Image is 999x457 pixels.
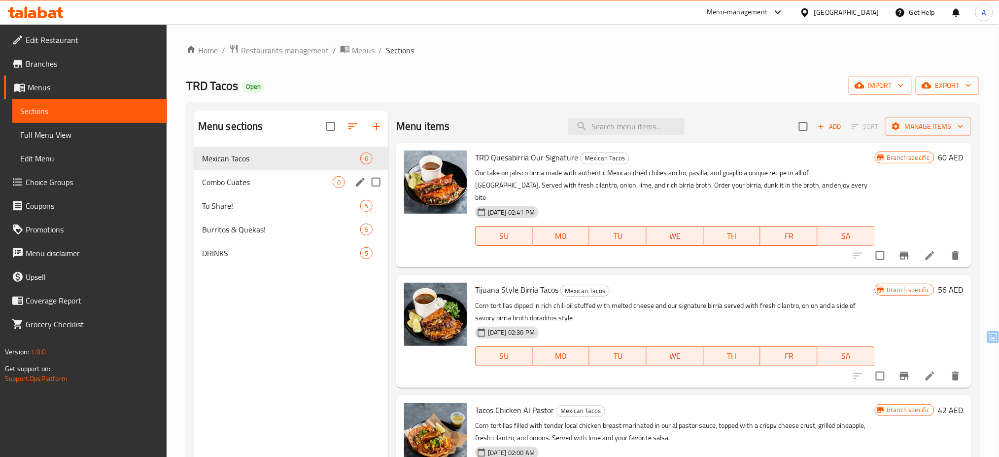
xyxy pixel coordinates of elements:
span: [DATE] 02:41 PM [484,208,539,217]
h6: 42 AED [938,403,964,417]
nav: Menu sections [194,143,388,269]
a: Edit Menu [12,147,167,170]
a: Promotions [4,218,167,241]
span: Grocery Checklist [26,318,159,330]
img: TRD Quesabirria Our Signature [404,151,467,214]
span: Version: [5,345,29,358]
div: DRINKS [202,247,360,259]
button: TU [589,226,647,246]
span: Menus [28,81,159,93]
span: Coverage Report [26,295,159,306]
div: items [360,152,373,164]
div: DRINKS5 [194,241,388,265]
span: TH [708,229,757,243]
a: Home [186,44,218,56]
span: [DATE] 02:36 PM [484,328,539,337]
a: Menus [340,44,375,57]
span: FR [764,349,814,363]
span: Branch specific [883,405,934,415]
a: Restaurants management [229,44,329,57]
span: Select to update [870,366,891,386]
button: SU [475,346,533,366]
a: Sections [12,99,167,123]
button: SU [475,226,533,246]
span: Add item [814,119,845,134]
button: edit [353,175,368,190]
span: 6 [361,154,372,163]
span: SU [480,229,529,243]
div: items [360,200,373,212]
a: Choice Groups [4,170,167,194]
div: Mexican Tacos [580,152,629,164]
a: Edit Restaurant [4,28,167,52]
a: Support.OpsPlatform [5,372,68,385]
span: Burritos & Quekas! [202,224,360,235]
h6: 56 AED [938,283,964,297]
div: To Share!5 [194,194,388,218]
div: Mexican Tacos6 [194,147,388,170]
span: Edit Restaurant [26,34,159,46]
span: Sections [20,105,159,117]
button: MO [533,346,590,366]
span: Choice Groups [26,176,159,188]
span: TU [593,229,643,243]
div: Combo Cuates0edit [194,170,388,194]
button: MO [533,226,590,246]
span: Tacos Chicken Al Pastor [475,403,554,418]
span: 5 [361,201,372,211]
span: SU [480,349,529,363]
a: Coupons [4,194,167,218]
span: Select section first [845,119,885,134]
span: Add [816,121,843,132]
button: Add section [365,114,388,138]
span: Mexican Tacos [202,152,360,164]
span: TRD Quesabirria Our Signature [475,150,578,165]
div: Mexican Tacos [560,285,610,297]
span: Full Menu View [20,129,159,141]
span: Mexican Tacos [561,285,609,297]
span: import [857,79,904,92]
span: To Share! [202,200,360,212]
span: SA [822,229,871,243]
div: items [333,176,345,188]
img: Tijuana Style Birria Tacos [404,283,467,346]
li: / [333,44,336,56]
span: Mexican Tacos [581,152,629,164]
span: SA [822,349,871,363]
span: Get support on: [5,362,50,375]
a: Edit menu item [924,250,936,262]
span: 5 [361,249,372,258]
button: WE [647,346,704,366]
span: WE [651,349,700,363]
button: FR [760,346,818,366]
button: Add [814,119,845,134]
span: Combo Cuates [202,176,333,188]
span: Manage items [893,120,964,133]
span: FR [764,229,814,243]
span: Tijuana Style Birria Tacos [475,282,558,297]
button: SA [818,346,875,366]
span: Upsell [26,271,159,283]
h6: 60 AED [938,151,964,164]
span: Branch specific [883,153,934,162]
a: Branches [4,52,167,76]
span: Branches [26,58,159,70]
span: A [982,7,986,18]
a: Full Menu View [12,123,167,147]
button: Branch-specific-item [893,364,916,388]
h2: Menu items [396,119,450,134]
span: TU [593,349,643,363]
span: Menu disclaimer [26,247,159,259]
li: / [379,44,382,56]
a: Menu disclaimer [4,241,167,265]
span: Coupons [26,200,159,212]
span: Promotions [26,224,159,235]
p: Our take on jalisco birria made with authentic Mexican dried chilies ancho, pasilla, and guajillo... [475,167,875,204]
div: Menu-management [707,6,768,18]
a: Coverage Report [4,289,167,312]
button: SA [818,226,875,246]
button: delete [944,364,967,388]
